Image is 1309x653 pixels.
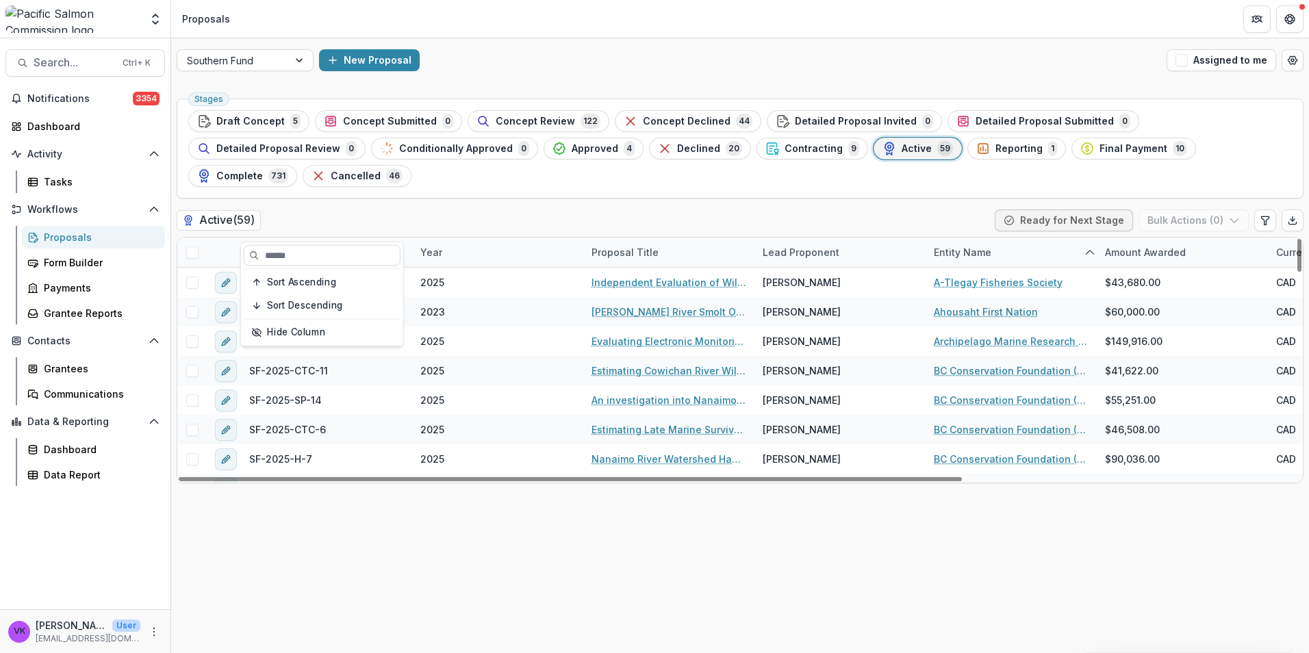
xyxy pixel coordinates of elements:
span: $60,000.00 [1105,305,1160,319]
div: Dashboard [27,119,154,133]
img: Pacific Salmon Commission logo [5,5,140,33]
span: Notifications [27,93,133,105]
span: $90,036.00 [1105,452,1160,466]
span: Concept Submitted [343,116,437,127]
button: Detailed Proposal Review0 [188,138,366,159]
button: Final Payment10 [1071,138,1196,159]
span: [PERSON_NAME] [763,305,841,319]
span: Approved [572,143,618,155]
span: Search... [34,56,114,69]
div: Entity Name [926,245,1000,259]
a: Nanaimo River Watershed Habitat Enhancement (2025) [592,452,746,466]
span: SF-2025-H-7 [249,452,312,466]
a: BC Conservation Foundation (Nanaimo Office) [934,422,1089,437]
span: 4 [624,141,635,156]
span: 731 [268,168,288,183]
button: Complete731 [188,165,297,187]
div: Dashboard [44,442,154,457]
span: Declined [677,143,720,155]
span: Sort Descending [267,300,343,311]
button: edit [215,448,237,470]
a: An investigation into Nanaimo River Chinook ecotype (summer and fall) and Coho run timing and ret... [592,393,746,407]
button: edit [215,389,237,411]
span: [PERSON_NAME] [763,363,841,378]
span: Detailed Proposal Invited [795,116,917,127]
a: BC Conservation Foundation (Nanaimo Office) [934,452,1089,466]
span: 59 [937,141,953,156]
div: Data Report [44,468,154,482]
button: edit [215,331,237,353]
button: Active59 [874,138,962,159]
span: [PERSON_NAME] [763,452,841,466]
span: 2025 [420,363,444,378]
button: Concept Declined44 [615,110,761,132]
div: Victor Keong [14,627,25,636]
p: [EMAIL_ADDRESS][DOMAIN_NAME] [36,632,140,645]
h2: Active ( 59 ) [177,210,261,230]
a: Archipelago Marine Research Ltd. [934,334,1089,348]
a: [PERSON_NAME] River Smolt Outmigration Assessment [592,305,746,319]
button: Ready for Next Stage [995,209,1133,231]
span: Detailed Proposal Submitted [976,116,1114,127]
a: Grantees [22,357,165,380]
span: Active [902,143,932,155]
button: Export table data [1282,209,1304,231]
a: Tasks [22,170,165,193]
div: Proposal Title [583,245,667,259]
button: Sort Descending [244,295,401,316]
button: Search... [5,49,165,77]
div: Amount Awarded [1097,238,1268,267]
span: Activity [27,149,143,160]
button: Open Activity [5,143,165,165]
p: User [112,619,140,632]
span: Concept Review [496,116,575,127]
button: Open Data & Reporting [5,411,165,433]
button: Open entity switcher [146,5,165,33]
div: Ctrl + K [120,55,153,71]
span: CAD [1276,363,1296,378]
span: [PERSON_NAME] [763,393,841,407]
div: Proposals [44,230,154,244]
div: Year [412,238,583,267]
span: Reporting [995,143,1043,155]
a: Grantee Reports [22,302,165,324]
button: Notifications3354 [5,88,165,110]
div: Entity Name [926,238,1097,267]
span: 0 [442,114,453,129]
div: Payments [44,281,154,295]
span: Cancelled [331,170,381,182]
button: Open Workflows [5,199,165,220]
button: Draft Concept5 [188,110,309,132]
span: 10 [1173,141,1187,156]
div: Lead Proponent [754,238,926,267]
button: More [146,624,162,640]
button: Edit table settings [1254,209,1276,231]
div: Lead Proponent [754,245,848,259]
button: Contracting9 [757,138,868,159]
span: 1 [1048,141,1057,156]
button: Detailed Proposal Submitted0 [948,110,1139,132]
span: $41,622.00 [1105,363,1158,378]
span: CAD [1276,481,1296,496]
span: Draft Concept [216,116,285,127]
span: Final Payment [1100,143,1167,155]
button: edit [215,419,237,441]
button: Bulk Actions (0) [1139,209,1249,231]
button: Approved4 [544,138,644,159]
a: Payments [22,277,165,299]
span: 2023 [420,305,445,319]
span: 0 [1119,114,1130,129]
svg: sorted ascending [1084,247,1095,258]
a: Ahousaht First Nation [934,305,1038,319]
div: Proposal Title [583,238,754,267]
span: Stages [194,94,223,104]
a: Evaluating Electronic Monitoring (EM) & Artificial Intelligence (AI) Technologies for Catch Monit... [592,334,746,348]
span: SF-2025-CTC-6 [249,422,326,437]
button: Concept Submitted0 [315,110,462,132]
a: Independent Evaluation of Wild Coho Marine Survival Rates in the Straight of [US_STATE] ([GEOGRAP... [592,275,746,290]
button: Assigned to me [1167,49,1276,71]
button: Hide Column [244,322,401,343]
